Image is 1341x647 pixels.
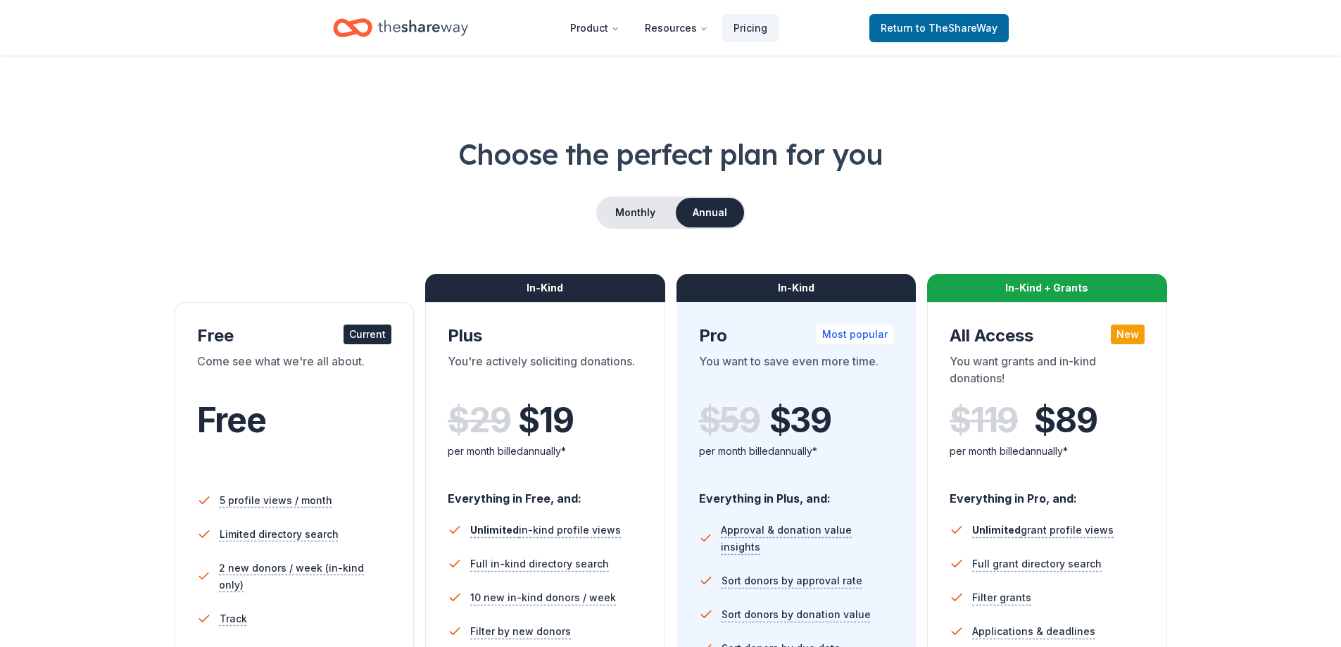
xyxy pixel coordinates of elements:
[197,399,266,441] span: Free
[219,560,391,593] span: 2 new donors / week (in-kind only)
[699,478,894,508] div: Everything in Plus, and:
[470,589,616,606] span: 10 new in-kind donors / week
[972,524,1021,536] span: Unlimited
[470,524,519,536] span: Unlimited
[699,325,894,347] div: Pro
[470,555,609,572] span: Full in-kind directory search
[448,325,643,347] div: Plus
[972,524,1114,536] span: grant profile views
[950,478,1145,508] div: Everything in Pro, and:
[916,22,997,34] span: to TheShareWay
[676,274,917,302] div: In-Kind
[950,443,1145,460] div: per month billed annually*
[425,274,665,302] div: In-Kind
[950,353,1145,392] div: You want grants and in-kind donations!
[972,623,1095,640] span: Applications & deadlines
[448,353,643,392] div: You're actively soliciting donations.
[448,478,643,508] div: Everything in Free, and:
[220,492,332,509] span: 5 profile views / month
[722,572,862,589] span: Sort donors by approval rate
[56,134,1285,174] h1: Choose the perfect plan for you
[950,325,1145,347] div: All Access
[817,325,893,344] div: Most popular
[634,14,719,42] button: Resources
[559,14,631,42] button: Product
[1034,401,1097,440] span: $ 89
[721,522,893,555] span: Approval & donation value insights
[881,20,997,37] span: Return
[722,606,871,623] span: Sort donors by donation value
[699,443,894,460] div: per month billed annually*
[869,14,1009,42] a: Returnto TheShareWay
[197,325,392,347] div: Free
[699,353,894,392] div: You want to save even more time.
[470,524,621,536] span: in-kind profile views
[972,555,1102,572] span: Full grant directory search
[333,11,468,44] a: Home
[197,353,392,392] div: Come see what we're all about.
[722,14,779,42] a: Pricing
[927,274,1167,302] div: In-Kind + Grants
[448,443,643,460] div: per month billed annually*
[1111,325,1145,344] div: New
[220,610,247,627] span: Track
[972,589,1031,606] span: Filter grants
[769,401,831,440] span: $ 39
[344,325,391,344] div: Current
[559,11,779,44] nav: Main
[518,401,573,440] span: $ 19
[598,198,673,227] button: Monthly
[676,198,744,227] button: Annual
[220,526,339,543] span: Limited directory search
[470,623,571,640] span: Filter by new donors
